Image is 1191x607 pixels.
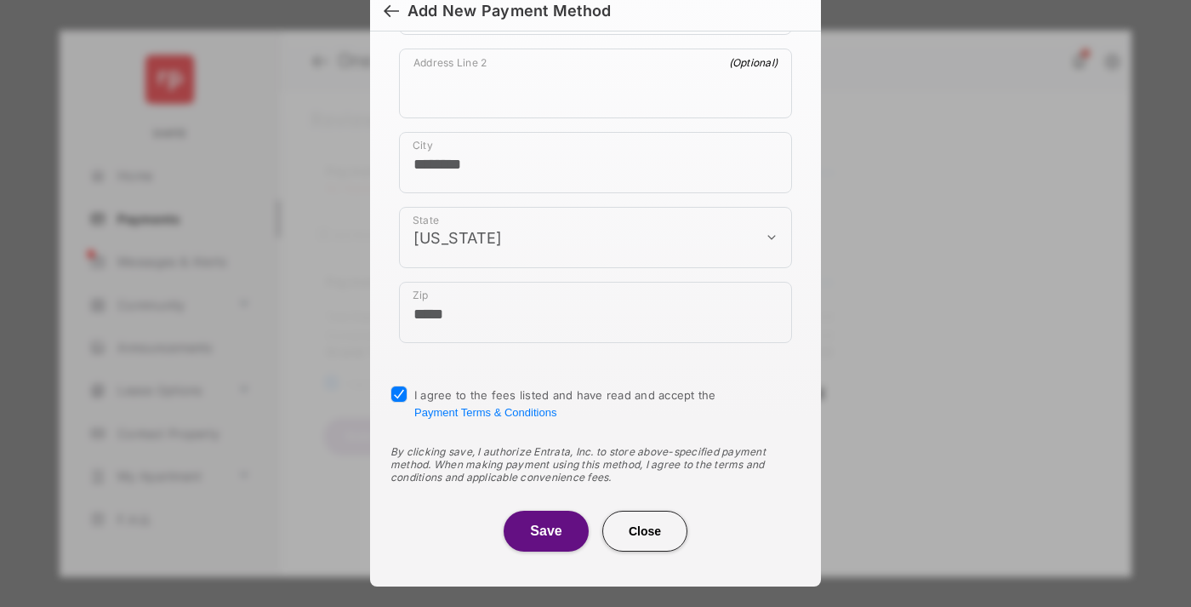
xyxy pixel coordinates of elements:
[407,2,611,20] div: Add New Payment Method
[414,388,716,419] span: I agree to the fees listed and have read and accept the
[414,406,556,419] button: I agree to the fees listed and have read and accept the
[399,49,792,118] div: payment_method_screening[postal_addresses][addressLine2]
[602,511,687,552] button: Close
[390,445,801,484] div: By clicking save, I authorize Entrata, Inc. to store above-specified payment method. When making ...
[399,282,792,343] div: payment_method_screening[postal_addresses][postalCode]
[399,132,792,193] div: payment_method_screening[postal_addresses][locality]
[504,511,589,552] button: Save
[399,207,792,268] div: payment_method_screening[postal_addresses][administrativeArea]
